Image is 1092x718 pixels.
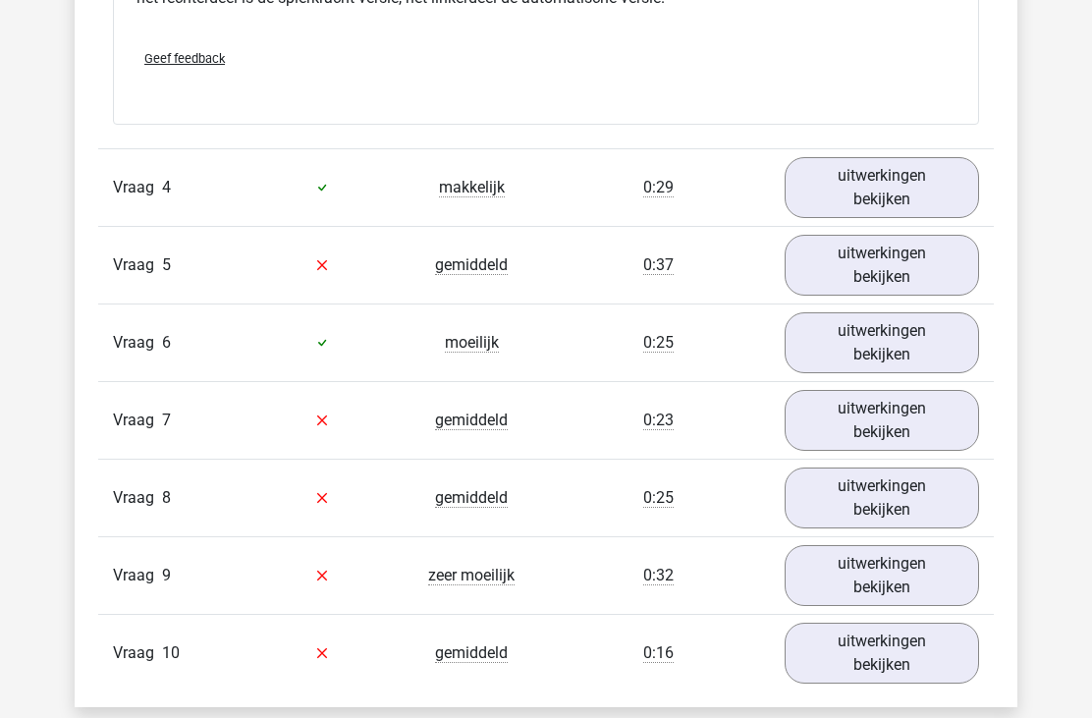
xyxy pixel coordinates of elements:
span: 0:29 [643,178,674,197]
span: 0:37 [643,255,674,275]
span: makkelijk [439,178,505,197]
span: 8 [162,488,171,507]
span: 0:25 [643,333,674,353]
a: uitwerkingen bekijken [785,390,979,451]
span: Vraag [113,409,162,432]
span: Vraag [113,331,162,355]
span: moeilijk [445,333,499,353]
a: uitwerkingen bekijken [785,235,979,296]
span: Vraag [113,176,162,199]
a: uitwerkingen bekijken [785,312,979,373]
a: uitwerkingen bekijken [785,623,979,684]
span: Geef feedback [144,51,225,66]
span: Vraag [113,486,162,510]
span: 7 [162,411,171,429]
span: 0:32 [643,566,674,585]
span: Vraag [113,641,162,665]
span: 9 [162,566,171,584]
span: Vraag [113,564,162,587]
span: gemiddeld [435,255,508,275]
span: 10 [162,643,180,662]
span: zeer moeilijk [428,566,515,585]
span: gemiddeld [435,411,508,430]
span: 0:25 [643,488,674,508]
span: gemiddeld [435,643,508,663]
span: 5 [162,255,171,274]
span: 0:23 [643,411,674,430]
a: uitwerkingen bekijken [785,545,979,606]
a: uitwerkingen bekijken [785,468,979,528]
span: 6 [162,333,171,352]
span: 0:16 [643,643,674,663]
a: uitwerkingen bekijken [785,157,979,218]
span: Vraag [113,253,162,277]
span: 4 [162,178,171,196]
span: gemiddeld [435,488,508,508]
